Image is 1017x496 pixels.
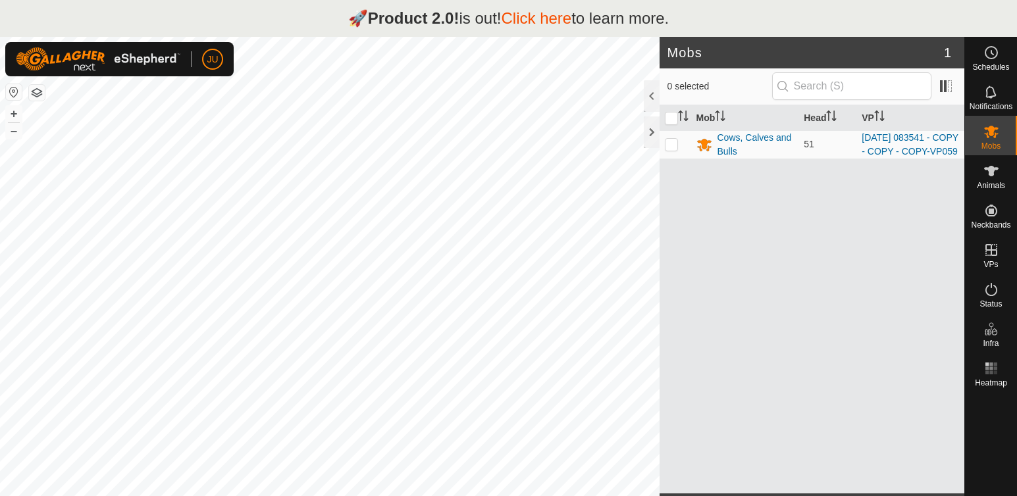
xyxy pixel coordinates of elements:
a: [DATE] 083541 - COPY - COPY - COPY-VP059 [862,132,958,157]
span: Schedules [972,63,1009,71]
button: + [6,106,22,122]
th: Head [798,105,856,131]
span: Notifications [970,103,1012,111]
span: 0 selected [667,80,772,93]
span: 1 [944,43,951,62]
th: Mob [691,105,799,131]
p-sorticon: Activate to sort [715,112,725,123]
p: 🚀 is out! to learn more. [348,7,669,30]
img: Gallagher Logo [16,47,180,71]
span: JU [207,53,218,66]
input: Search (S) [772,72,931,100]
span: Heatmap [975,379,1007,387]
th: VP [856,105,964,131]
button: – [6,123,22,139]
button: Reset Map [6,84,22,100]
p-sorticon: Activate to sort [874,112,885,123]
span: Infra [983,339,999,347]
div: Cows, Calves and Bulls [717,131,794,159]
button: Map Layers [29,85,45,101]
span: Animals [977,182,1005,189]
span: Mobs [981,142,1001,150]
h2: Mobs [667,45,944,61]
span: VPs [983,260,998,268]
strong: Product 2.0! [368,9,459,27]
span: Status [979,300,1002,308]
span: Neckbands [971,221,1010,229]
a: Click here [501,9,571,27]
span: 51 [804,139,814,149]
p-sorticon: Activate to sort [826,112,837,123]
p-sorticon: Activate to sort [678,112,689,123]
